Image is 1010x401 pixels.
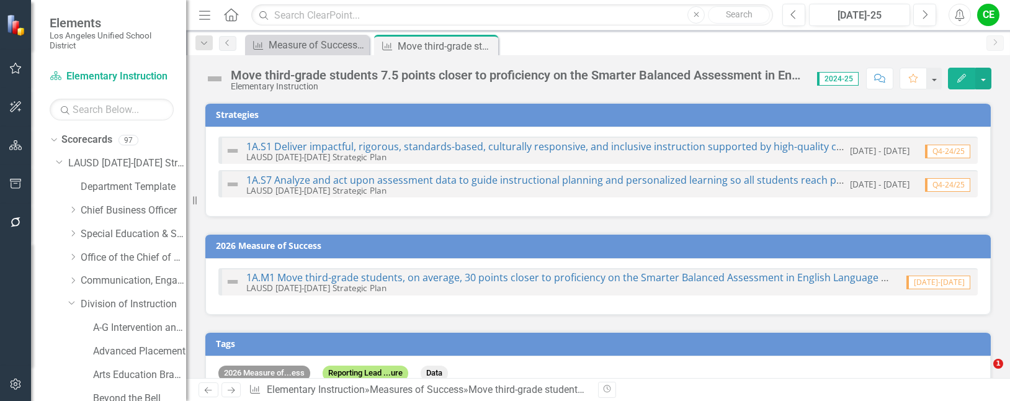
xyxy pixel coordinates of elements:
small: Los Angeles Unified School District [50,30,174,51]
small: LAUSD [DATE]-[DATE] Strategic Plan [246,184,387,196]
a: Chief Business Officer [81,204,186,218]
img: Not Defined [225,177,240,192]
small: LAUSD [DATE]-[DATE] Strategic Plan [246,282,387,294]
button: Search [708,6,770,24]
small: [DATE] - [DATE] [850,145,909,156]
span: Elements [50,16,174,30]
a: LAUSD [DATE]-[DATE] Strategic Plan [68,156,186,171]
h3: Tags [216,339,985,348]
a: Measures of Success [370,384,463,395]
a: Office of the Chief of Staff [81,251,186,265]
span: 2024-25 [817,72,859,86]
a: Scorecards [61,133,112,147]
span: Q4-24/25 [925,178,970,192]
a: 1A.S7 Analyze and act upon assessment data to guide instructional planning and personalized learn... [246,173,882,187]
div: 97 [118,135,138,145]
small: [DATE] - [DATE] [850,178,909,190]
small: LAUSD [DATE]-[DATE] Strategic Plan [246,151,387,163]
h3: Strategies [216,110,985,119]
a: Elementary Instruction [267,384,365,395]
a: Special Education & Specialized Programs [81,227,186,241]
span: [DATE]-[DATE] [906,276,970,289]
div: Move third-grade students 7.5 points closer to proficiency on the Smarter Balanced Assessment in ... [231,68,805,82]
div: Elementary Instruction [231,82,805,91]
input: Search ClearPoint... [251,4,773,26]
span: Q4-24/25 [925,145,970,158]
img: ClearPoint Strategy [6,14,28,36]
a: Elementary Instruction [50,70,174,84]
h3: 2026 Measure of Success [216,241,985,250]
iframe: Intercom live chat [968,359,998,389]
a: Arts Education Branch [93,368,186,382]
span: Search [726,9,753,19]
div: Move third-grade students 7.5 points closer to proficiency on the Smarter Balanced Assessment in ... [398,38,495,54]
img: Not Defined [225,143,240,158]
a: A-G Intervention and Support [93,321,186,335]
span: Reporting Lead ...ure [323,366,408,381]
img: Not Defined [225,274,240,289]
a: Division of Instruction [81,297,186,312]
button: [DATE]-25 [809,4,910,26]
a: Advanced Placement [93,345,186,359]
div: [DATE]-25 [813,8,906,23]
button: CE [977,4,999,26]
div: Measure of Success - Scorecard Report [269,37,366,53]
a: Department Template [81,180,186,194]
a: Communication, Engagement & Collaboration [81,274,186,288]
a: Measure of Success - Scorecard Report [248,37,366,53]
div: » » [249,383,589,397]
span: 1 [993,359,1003,369]
input: Search Below... [50,99,174,120]
span: Data [421,366,448,381]
span: 2026 Measure of...ess [218,366,310,381]
img: Not Defined [205,69,225,89]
